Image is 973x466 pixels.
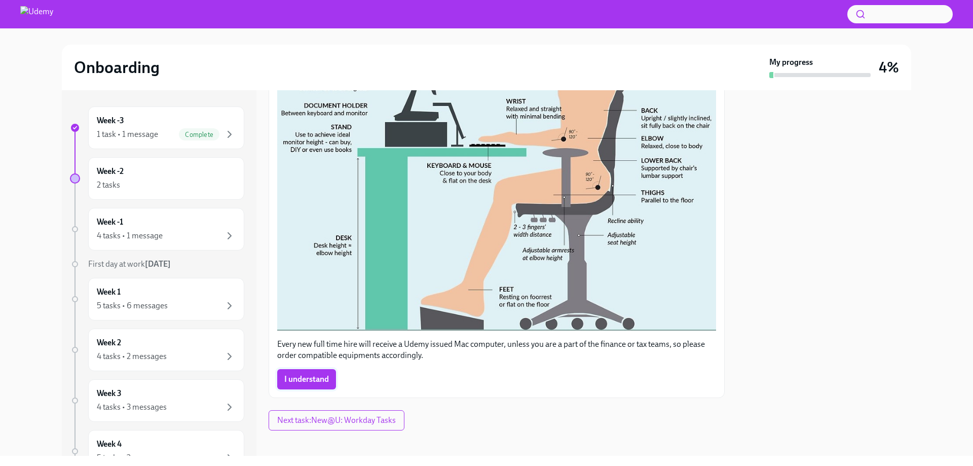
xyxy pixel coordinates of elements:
[70,278,244,320] a: Week 15 tasks • 6 messages
[97,402,167,413] div: 4 tasks • 3 messages
[70,259,244,270] a: First day at work[DATE]
[97,166,124,177] h6: Week -2
[97,115,124,126] h6: Week -3
[769,57,813,68] strong: My progress
[277,415,396,425] span: Next task : New@U: Workday Tasks
[97,452,167,463] div: 5 tasks • 2 messages
[88,259,171,269] span: First day at work
[97,351,167,362] div: 4 tasks • 2 messages
[97,129,158,140] div: 1 task • 1 message
[97,300,168,311] div: 5 tasks • 6 messages
[70,379,244,422] a: Week 34 tasks • 3 messages
[97,217,123,228] h6: Week -1
[97,388,122,399] h6: Week 3
[277,369,336,389] button: I understand
[20,6,53,22] img: Udemy
[97,337,121,348] h6: Week 2
[277,339,716,361] p: Every new full time hire will receive a Udemy issued Mac computer, unless you are a part of the f...
[97,180,120,191] div: 2 tasks
[179,131,219,138] span: Complete
[269,410,404,431] button: Next task:New@U: Workday Tasks
[145,259,171,269] strong: [DATE]
[74,57,160,78] h2: Onboarding
[97,286,121,298] h6: Week 1
[97,230,163,241] div: 4 tasks • 1 message
[879,58,899,77] h3: 4%
[284,374,329,384] span: I understand
[70,106,244,149] a: Week -31 task • 1 messageComplete
[70,157,244,200] a: Week -22 tasks
[70,329,244,371] a: Week 24 tasks • 2 messages
[70,208,244,250] a: Week -14 tasks • 1 message
[97,439,122,450] h6: Week 4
